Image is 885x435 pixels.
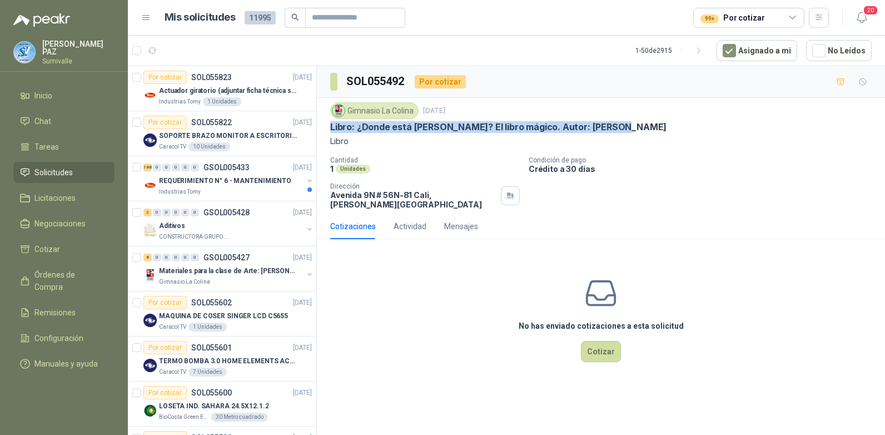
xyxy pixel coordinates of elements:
[330,156,520,164] p: Cantidad
[330,102,419,119] div: Gimnasio La Colina
[143,254,152,261] div: 8
[34,243,60,255] span: Cotizar
[700,14,719,23] div: 99+
[143,359,157,372] img: Company Logo
[143,341,187,354] div: Por cotizar
[159,356,297,367] p: TERMO BOMBA 3.0 HOME ELEMENTS ACERO INOX
[13,328,115,349] a: Configuración
[293,298,312,308] p: [DATE]
[519,320,684,332] h3: No has enviado cotizaciones a esta solicitud
[203,254,250,261] p: GSOL005427
[34,192,76,204] span: Licitaciones
[159,311,288,322] p: MAQUINA DE COSER SINGER LCD C5655
[806,40,872,61] button: No Leídos
[34,269,104,293] span: Órdenes de Compra
[293,117,312,128] p: [DATE]
[13,13,70,27] img: Logo peakr
[162,254,171,261] div: 0
[153,254,161,261] div: 0
[143,224,157,237] img: Company Logo
[346,73,406,90] h3: SOL055492
[128,66,316,111] a: Por cotizarSOL055823[DATE] Company LogoActuador giratorio (adjuntar ficha técnica si es diferente...
[330,190,496,209] p: Avenida 9N # 56N-81 Cali , [PERSON_NAME][GEOGRAPHIC_DATA]
[13,136,115,157] a: Tareas
[165,9,236,26] h1: Mis solicitudes
[700,12,764,24] div: Por cotizar
[143,209,152,216] div: 3
[415,75,466,88] div: Por cotizar
[128,291,316,337] a: Por cotizarSOL055602[DATE] Company LogoMAQUINA DE COSER SINGER LCD C5655Caracol TV1 Unidades
[159,368,186,377] p: Caracol TV
[128,382,316,427] a: Por cotizarSOL055600[DATE] Company LogoLOSETA IND. SAHARA 24.5X12.1.2BioCosta Green Energy S.A.S3...
[143,134,157,147] img: Company Logo
[191,344,232,352] p: SOL055601
[13,111,115,132] a: Chat
[293,343,312,353] p: [DATE]
[143,71,187,84] div: Por cotizar
[635,42,708,60] div: 1 - 50 de 2915
[143,179,157,192] img: Company Logo
[159,278,210,286] p: Gimnasio La Colina
[330,164,334,174] p: 1
[181,209,190,216] div: 0
[203,209,250,216] p: GSOL005428
[42,58,115,65] p: Sumivalle
[172,254,180,261] div: 0
[159,97,201,106] p: Industrias Tomy
[191,254,199,261] div: 0
[188,142,230,151] div: 10 Unidades
[34,141,59,153] span: Tareas
[293,72,312,83] p: [DATE]
[159,187,201,196] p: Industrias Tomy
[191,73,232,81] p: SOL055823
[181,164,190,171] div: 0
[13,85,115,106] a: Inicio
[181,254,190,261] div: 0
[13,353,115,374] a: Manuales y ayuda
[211,413,268,422] div: 30 Metro cuadrado
[34,115,51,127] span: Chat
[330,220,376,233] div: Cotizaciones
[159,176,291,186] p: REQUERIMIENTO N° 6 - MANTENIMIENTO
[153,164,161,171] div: 0
[143,164,152,171] div: 188
[13,239,115,260] a: Cotizar
[159,142,186,151] p: Caracol TV
[159,131,297,141] p: SOPORTE BRAZO MONITOR A ESCRITORIO NBF80
[34,358,98,370] span: Manuales y ayuda
[203,164,250,171] p: GSOL005433
[34,217,86,230] span: Negociaciones
[143,314,157,327] img: Company Logo
[191,164,199,171] div: 0
[13,162,115,183] a: Solicitudes
[293,253,312,263] p: [DATE]
[34,166,73,179] span: Solicitudes
[191,389,232,397] p: SOL055600
[852,8,872,28] button: 20
[717,40,797,61] button: Asignado a mi
[159,86,297,96] p: Actuador giratorio (adjuntar ficha técnica si es diferente a festo)
[529,164,881,174] p: Crédito a 30 días
[203,97,241,106] div: 1 Unidades
[293,388,312,398] p: [DATE]
[143,386,187,399] div: Por cotizar
[159,401,269,412] p: LOSETA IND. SAHARA 24.5X12.1.2
[13,264,115,298] a: Órdenes de Compra
[162,164,171,171] div: 0
[330,121,667,133] p: Libro: ¿Donde está [PERSON_NAME]? El libro mágico. Autor: [PERSON_NAME]
[581,341,621,362] button: Cotizar
[13,213,115,234] a: Negociaciones
[143,269,157,282] img: Company Logo
[159,221,185,231] p: Aditivos
[159,413,209,422] p: BioCosta Green Energy S.A.S
[153,209,161,216] div: 0
[332,105,345,117] img: Company Logo
[143,116,187,129] div: Por cotizar
[330,182,496,190] p: Dirección
[13,187,115,209] a: Licitaciones
[42,40,115,56] p: [PERSON_NAME] PAZ
[293,162,312,173] p: [DATE]
[143,251,314,286] a: 8 0 0 0 0 0 GSOL005427[DATE] Company LogoMateriales para la clase de Arte: [PERSON_NAME]Gimnasio ...
[291,13,299,21] span: search
[191,118,232,126] p: SOL055822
